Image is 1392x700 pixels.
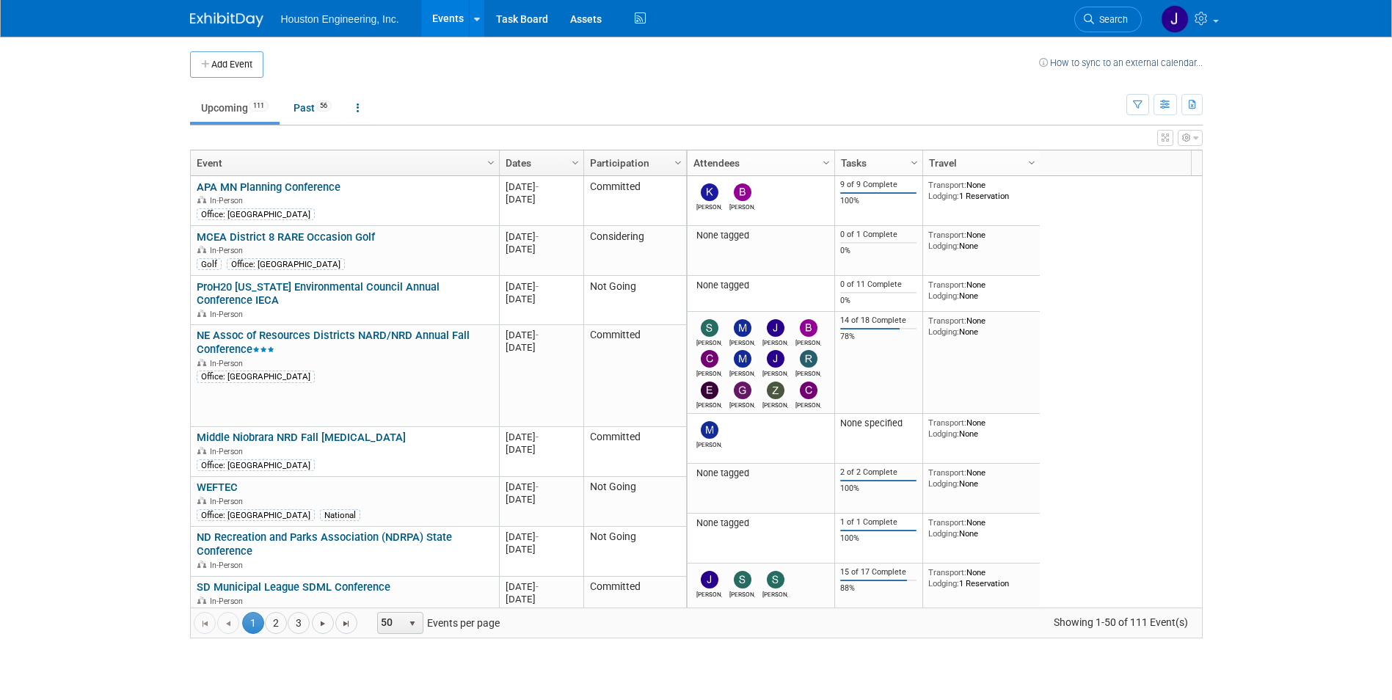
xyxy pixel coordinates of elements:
[928,467,966,478] span: Transport:
[840,316,917,326] div: 14 of 18 Complete
[210,196,247,205] span: In-Person
[906,150,922,172] a: Column Settings
[840,517,917,528] div: 1 of 1 Complete
[929,150,1030,175] a: Travel
[928,517,1034,539] div: None None
[841,150,913,175] a: Tasks
[583,477,686,527] td: Not Going
[767,571,784,588] img: Sam Trebilcock
[840,332,917,342] div: 78%
[928,418,966,428] span: Transport:
[536,181,539,192] span: -
[928,578,959,588] span: Lodging:
[210,597,247,606] span: In-Person
[840,296,917,306] div: 0%
[928,180,1034,201] div: None 1 Reservation
[590,150,677,175] a: Participation
[928,327,959,337] span: Lodging:
[506,481,577,493] div: [DATE]
[536,281,539,292] span: -
[190,94,280,122] a: Upcoming111
[696,399,722,409] div: Ethan Miller
[840,467,917,478] div: 2 of 2 Complete
[928,316,966,326] span: Transport:
[840,533,917,544] div: 100%
[197,329,470,356] a: NE Assoc of Resources Districts NARD/NRD Annual Fall Conference
[762,368,788,377] div: Jacob Garder
[928,467,1034,489] div: None None
[316,101,332,112] span: 56
[729,201,755,211] div: Brett Gunderson
[928,241,959,251] span: Lodging:
[696,439,722,448] div: Mike Van Hove
[197,531,452,558] a: ND Recreation and Parks Association (NDRPA) State Conference
[197,431,406,444] a: Middle Niobrara NRD Fall [MEDICAL_DATA]
[696,588,722,598] div: Josh Johnson
[340,618,352,630] span: Go to the last page
[928,280,966,290] span: Transport:
[197,561,206,568] img: In-Person Event
[928,180,966,190] span: Transport:
[670,150,686,172] a: Column Settings
[197,580,390,594] a: SD Municipal League SDML Conference
[320,509,360,521] div: National
[820,157,832,169] span: Column Settings
[222,618,234,630] span: Go to the previous page
[197,509,315,521] div: Office: [GEOGRAPHIC_DATA]
[701,382,718,399] img: Ethan Miller
[506,593,577,605] div: [DATE]
[583,325,686,427] td: Committed
[506,531,577,543] div: [DATE]
[928,191,959,201] span: Lodging:
[485,157,497,169] span: Column Settings
[729,588,755,598] div: Stan Hanson
[818,150,834,172] a: Column Settings
[210,246,247,255] span: In-Person
[928,478,959,489] span: Lodging:
[734,183,751,201] img: Brett Gunderson
[506,150,574,175] a: Dates
[908,157,920,169] span: Column Settings
[197,230,375,244] a: MCEA District 8 RARE Occasion Golf
[729,337,755,346] div: Michael Sotak
[194,612,216,634] a: Go to the first page
[1024,150,1040,172] a: Column Settings
[506,493,577,506] div: [DATE]
[928,517,966,528] span: Transport:
[672,157,684,169] span: Column Settings
[197,447,206,454] img: In-Person Event
[197,359,206,366] img: In-Person Event
[840,567,917,577] div: 15 of 17 Complete
[693,150,825,175] a: Attendees
[281,13,399,25] span: Houston Engineering, Inc.
[840,583,917,594] div: 88%
[762,588,788,598] div: Sam Trebilcock
[1094,14,1128,25] span: Search
[210,561,247,570] span: In-Person
[506,431,577,443] div: [DATE]
[693,280,828,291] div: None tagged
[840,246,917,256] div: 0%
[729,399,755,409] div: Gregg Thielman
[190,12,263,27] img: ExhibitDay
[506,193,577,205] div: [DATE]
[536,531,539,542] span: -
[506,230,577,243] div: [DATE]
[583,577,686,627] td: Committed
[536,329,539,340] span: -
[800,319,817,337] img: Bob Gregalunas
[210,447,247,456] span: In-Person
[506,243,577,255] div: [DATE]
[288,612,310,634] a: 3
[312,612,334,634] a: Go to the next page
[506,341,577,354] div: [DATE]
[249,101,269,112] span: 111
[795,368,821,377] div: Ryan Roenigk
[767,350,784,368] img: Jacob Garder
[840,196,917,206] div: 100%
[734,319,751,337] img: Michael Sotak
[506,580,577,593] div: [DATE]
[210,359,247,368] span: In-Person
[693,517,828,529] div: None tagged
[1026,157,1038,169] span: Column Settings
